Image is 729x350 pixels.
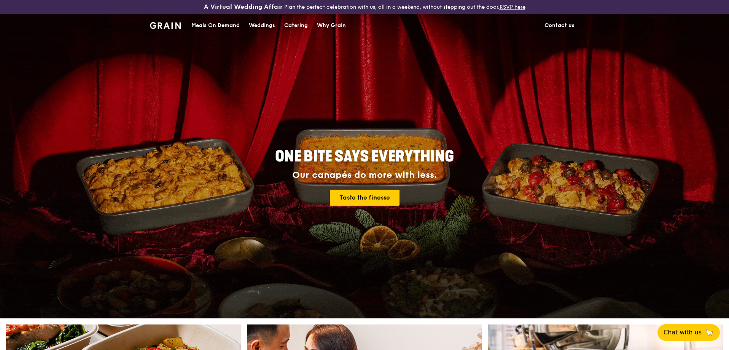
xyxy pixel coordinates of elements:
button: Chat with us🦙 [657,324,720,341]
a: Catering [280,14,312,37]
img: Grain [150,22,181,29]
div: Meals On Demand [191,14,240,37]
span: 🦙 [705,328,714,337]
a: RSVP here [500,4,525,10]
div: Plan the perfect celebration with us, all in a weekend, without stepping out the door. [145,3,584,11]
a: Why Grain [312,14,350,37]
a: Taste the finesse [330,190,400,206]
div: Weddings [249,14,275,37]
a: Contact us [540,14,579,37]
div: Why Grain [317,14,346,37]
div: Our canapés do more with less. [228,170,501,181]
span: Chat with us [664,328,702,337]
h3: A Virtual Wedding Affair [204,3,283,11]
span: ONE BITE SAYS EVERYTHING [275,147,454,166]
div: Catering [284,14,308,37]
a: Weddings [244,14,280,37]
a: GrainGrain [150,13,181,36]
